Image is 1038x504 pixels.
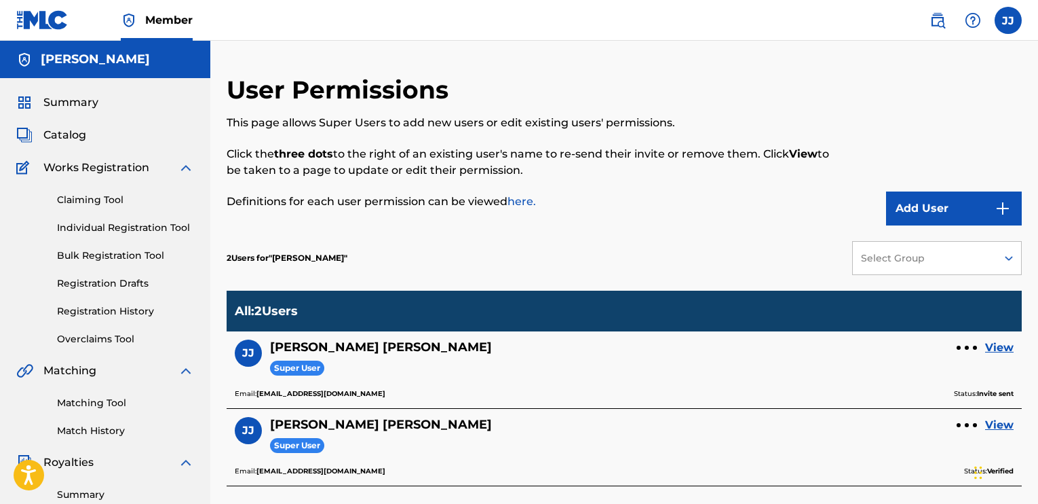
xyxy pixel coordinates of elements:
img: Catalog [16,127,33,143]
a: Matching Tool [57,396,194,410]
img: expand [178,363,194,379]
button: Add User [886,192,1022,226]
strong: three dots [274,147,333,160]
a: Match History [57,424,194,438]
p: Click the to the right of an existing user's name to re-send their invite or remove them. Click t... [227,146,839,179]
p: Email: [235,465,385,478]
a: View [985,340,1014,356]
p: Definitions for each user permission can be viewed [227,194,839,210]
h5: Jamaal Jones [270,417,492,433]
a: Individual Registration Tool [57,221,194,235]
span: Matching [43,363,96,379]
a: CatalogCatalog [16,127,86,143]
span: Jamaal Jones [269,253,347,263]
div: Help [959,7,986,34]
a: Claiming Tool [57,193,194,207]
p: Status: [964,465,1014,478]
h5: Jamaal Jones [270,340,492,355]
img: Works Registration [16,160,34,176]
a: Bulk Registration Tool [57,249,194,263]
img: Royalties [16,454,33,471]
img: Matching [16,363,33,379]
p: Status: [954,388,1014,400]
span: Member [145,12,193,28]
a: Registration Drafts [57,276,194,291]
a: Overclaims Tool [57,332,194,346]
img: expand [178,160,194,176]
strong: View [789,147,818,160]
b: [EMAIL_ADDRESS][DOMAIN_NAME] [256,467,385,475]
img: search [929,12,946,29]
img: Accounts [16,52,33,68]
div: User Menu [995,7,1022,34]
img: help [965,12,981,29]
img: expand [178,454,194,471]
span: 2 Users for [227,253,269,263]
span: Catalog [43,127,86,143]
img: Summary [16,94,33,111]
span: JJ [242,345,254,361]
a: here. [507,195,536,208]
div: Drag [974,452,982,493]
a: Public Search [924,7,951,34]
a: View [985,417,1014,433]
iframe: Chat Widget [970,439,1038,504]
h5: Jamaal Jones [41,52,150,67]
a: SummarySummary [16,94,98,111]
div: Select Group [861,251,987,266]
img: MLC Logo [16,10,69,30]
span: Works Registration [43,160,149,176]
p: This page allows Super Users to add new users or edit existing users' permissions. [227,115,839,131]
b: [EMAIL_ADDRESS][DOMAIN_NAME] [256,389,385,398]
span: Royalties [43,454,94,471]
span: Super User [270,361,324,376]
iframe: Resource Center [1000,315,1038,425]
span: Super User [270,438,324,454]
span: Summary [43,94,98,111]
img: Top Rightsholder [121,12,137,29]
p: Email: [235,388,385,400]
b: Invite sent [977,389,1014,398]
span: JJ [242,422,254,439]
img: 9d2ae6d4665cec9f34b9.svg [995,200,1011,217]
a: Summary [57,488,194,502]
p: All : 2 Users [235,304,298,319]
a: Registration History [57,304,194,319]
h2: User Permissions [227,75,455,105]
